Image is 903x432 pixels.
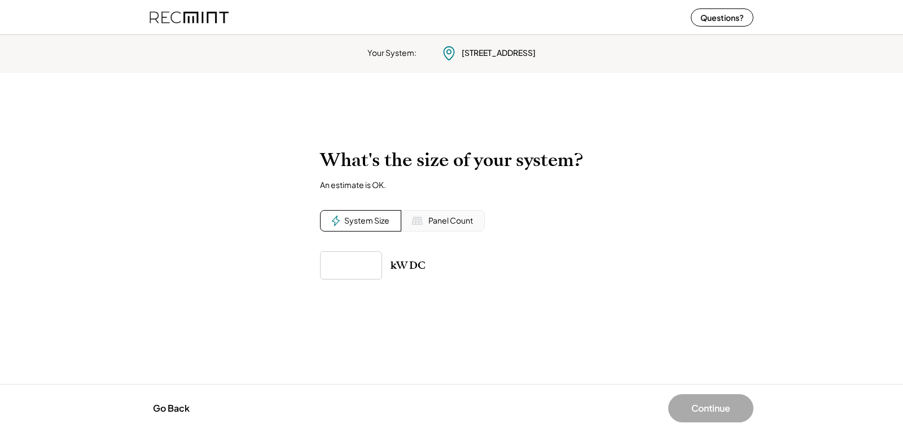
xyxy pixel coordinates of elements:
div: Your System: [367,47,417,59]
button: Continue [668,394,753,422]
h2: What's the size of your system? [320,149,583,171]
div: An estimate is OK. [320,180,386,190]
div: System Size [344,215,389,226]
button: Questions? [691,8,753,27]
button: Go Back [150,396,193,421]
div: [STREET_ADDRESS] [462,47,536,59]
div: Panel Count [428,215,473,226]
img: recmint-logotype%403x%20%281%29.jpeg [150,2,229,32]
div: kW DC [391,259,426,272]
img: Solar%20Panel%20Icon%20%281%29.svg [411,215,423,226]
